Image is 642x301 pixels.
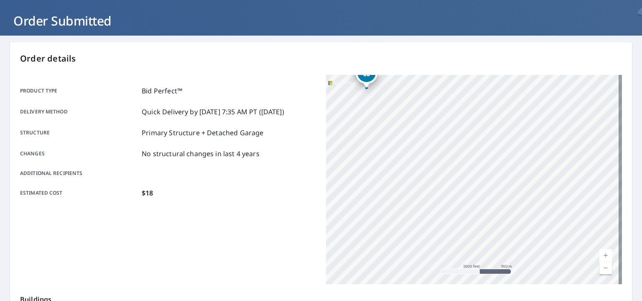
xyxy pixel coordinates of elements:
p: Order details [20,52,622,65]
p: Structure [20,128,138,138]
p: Changes [20,149,138,159]
a: Current Level 14, Zoom Out [599,262,612,274]
p: Quick Delivery by [DATE] 7:35 AM PT ([DATE]) [142,107,284,117]
p: Estimated cost [20,188,138,198]
p: Delivery method [20,107,138,117]
div: Dropped pin, building 1, Residential property, 4910 Rockwood Rd SW Alexandria, MN 56308 [356,62,377,88]
p: Product type [20,86,138,96]
p: Primary Structure + Detached Garage [142,128,263,138]
p: No structural changes in last 4 years [142,149,260,159]
a: Current Level 14, Zoom In [599,249,612,262]
p: Bid Perfect™ [142,86,182,96]
p: Additional recipients [20,170,138,177]
p: $18 [142,188,153,198]
h1: Order Submitted [10,12,632,29]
